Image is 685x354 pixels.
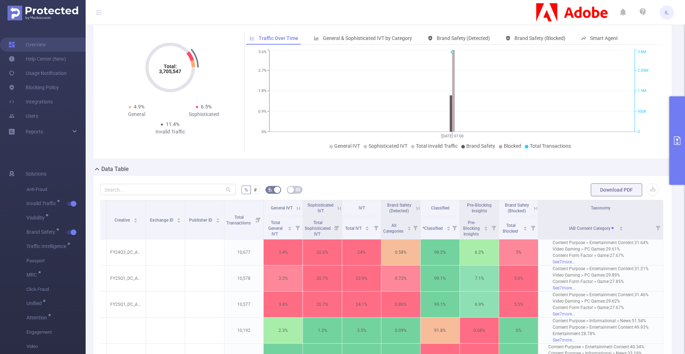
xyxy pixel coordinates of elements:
i: icon: caret-down [177,220,181,222]
span: Brand Safety [26,229,58,234]
div: General [103,111,170,118]
p: 20.7% [303,272,342,285]
div: See 7 more... [553,337,649,343]
span: Creative [115,218,131,223]
a: Usage Notification [9,66,67,80]
p: 99.1% [421,298,460,311]
span: *Classified [422,226,444,231]
p: 10,677 [224,246,263,259]
p: 0.58% [381,246,420,259]
i: icon: caret-up [288,225,292,227]
i: Filter menu [410,216,420,239]
i: icon: caret-up [619,225,623,227]
div: Sort [484,225,488,229]
i: Filter menu [371,216,381,239]
i: icon: caret-up [177,217,181,219]
tspan: 0% [262,130,267,134]
i: icon: bar-chart [314,36,319,41]
i: icon: caret-down [484,228,488,230]
div: Content Form Factor > Game : 27.67% [553,304,649,311]
div: Video Gaming > PC Games : 29.89% [553,272,649,278]
a: Blocking Policy [9,80,59,95]
div: Video Gaming > PC Games : 29.61% [553,246,649,252]
img: Protected Media [7,6,78,20]
div: Content Form Factor > Game : 27.67% [553,252,649,259]
p: 0.08% [460,324,499,337]
i: Filter menu [653,216,663,239]
p: 10,577 [224,298,263,311]
div: Sort [288,225,292,229]
tspan: 0.9% [258,109,267,114]
div: See 7 more... [553,259,649,265]
tspan: 1.9M [638,89,646,93]
tspan: 3.8M [638,50,646,55]
tspan: [DATE] 07:00 [441,134,463,138]
span: Visibility [26,215,47,220]
span: Invalid Traffic [26,201,59,206]
span: Total Sophisticated IVT [305,220,331,237]
span: IVT [359,206,365,211]
i: Filter menu [332,216,342,239]
tspan: Total: [164,64,177,69]
a: Integrations [9,95,53,109]
span: 6.5% [201,104,212,110]
i: icon: caret-up [133,217,137,219]
div: Content Purpose > Entertainment Content : 31.64% [553,239,649,246]
span: Total Transactions [226,215,252,226]
p: 10,578 [224,272,263,285]
span: Brand Safety (Detected) [387,203,411,213]
span: % [244,187,248,193]
p: 24% [342,246,381,259]
i: Filter menu [450,216,460,239]
p: 23.9% [342,272,381,285]
div: Sort [216,217,220,221]
span: 11.4% [166,121,179,127]
span: Brand Safety (Blocked) [514,35,565,41]
span: Pre-Blocking Insights [467,203,492,213]
div: Video Gaming > PC Games : 29.62% [553,298,649,304]
span: Anti-Fraud [26,182,86,197]
tspan: 2.7% [258,68,267,73]
p: 2.3% [264,324,303,337]
i: Filter menu [528,216,538,239]
span: Sophisticated IVT [369,143,407,149]
div: Sophisticated [170,111,237,118]
a: Users [9,109,38,123]
i: icon: caret-down [133,220,137,222]
p: FY25Q1_DC_AcrobatDC_AcrobatDC_XY_EN_ACAIAssistant-Acq-AIEdit-CareerAdvancementanDisplay_AN_728x90... [107,272,146,285]
tspan: 2.85M [638,68,649,73]
tspan: 1.8% [258,89,267,93]
tspan: 3,705,547 [159,69,181,74]
i: icon: caret-up [216,217,220,219]
span: Attention [26,315,50,320]
i: icon: caret-up [365,225,369,227]
i: icon: line-chart [250,36,255,41]
p: 91.8% [421,324,460,337]
a: Reports [26,125,43,139]
p: 10,192 [224,324,263,337]
span: Passport [26,254,86,268]
p: 0.72% [381,272,420,285]
span: Total Blocked [503,223,519,234]
i: icon: caret-up [523,225,527,227]
p: 3.4% [264,246,303,259]
h2: Data Table [101,165,129,173]
span: Solutions [26,167,46,181]
p: FY25Q1_DC_AcrobatDC_AcrobatDC_XY_EN_Acq-share-andisplay-careeradvancement_AN_728x90_NA_NA.zip [51... [107,298,146,311]
span: General & Sophisticated IVT by Category [323,35,412,41]
p: 6.9% [460,298,499,311]
span: Taxonomy [591,206,610,211]
p: 3.4% [264,298,303,311]
span: Total Invalid Traffic [416,143,458,149]
div: Sort [133,217,138,221]
span: All Categories [383,223,405,234]
tspan: 950K [638,109,646,114]
i: icon: caret-down [407,228,411,230]
i: icon: caret-down [365,228,369,230]
i: icon: caret-up [407,225,411,227]
i: icon: bg-colors [268,187,272,192]
i: icon: caret-down [288,228,292,230]
tspan: 3.6% [258,50,267,55]
p: 6.2% [460,246,499,259]
div: Content Purpose > Entertainment Content : 40.34% [548,344,653,350]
